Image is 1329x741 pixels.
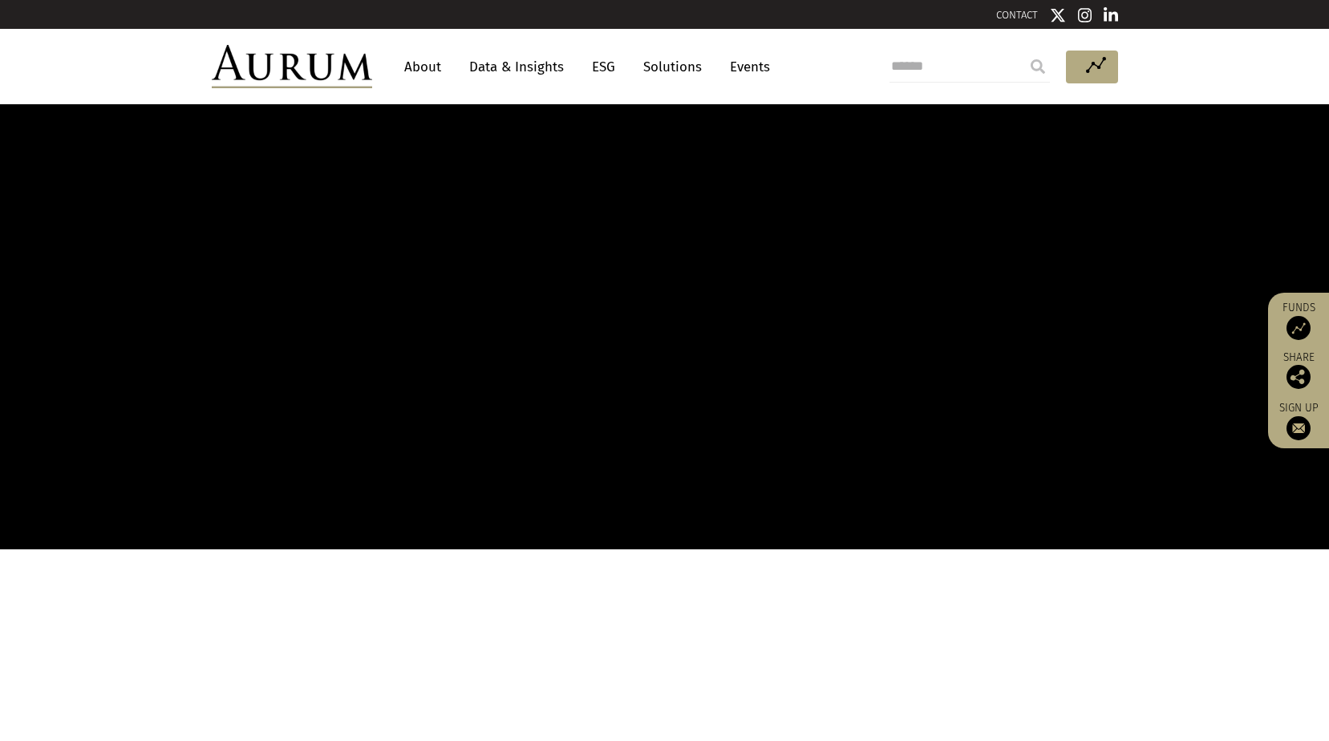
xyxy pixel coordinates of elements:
img: Access Funds [1286,316,1311,340]
a: ESG [584,52,623,82]
a: Events [722,52,770,82]
img: Twitter icon [1050,7,1066,23]
img: Aurum [212,45,372,88]
img: Linkedin icon [1104,7,1118,23]
div: Share [1276,352,1321,389]
img: Sign up to our newsletter [1286,416,1311,440]
input: Submit [1022,51,1054,83]
a: About [396,52,449,82]
a: Data & Insights [461,52,572,82]
a: Solutions [635,52,710,82]
a: CONTACT [996,9,1038,21]
img: Instagram icon [1078,7,1092,23]
img: Share this post [1286,365,1311,389]
a: Funds [1276,301,1321,340]
a: Sign up [1276,401,1321,440]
